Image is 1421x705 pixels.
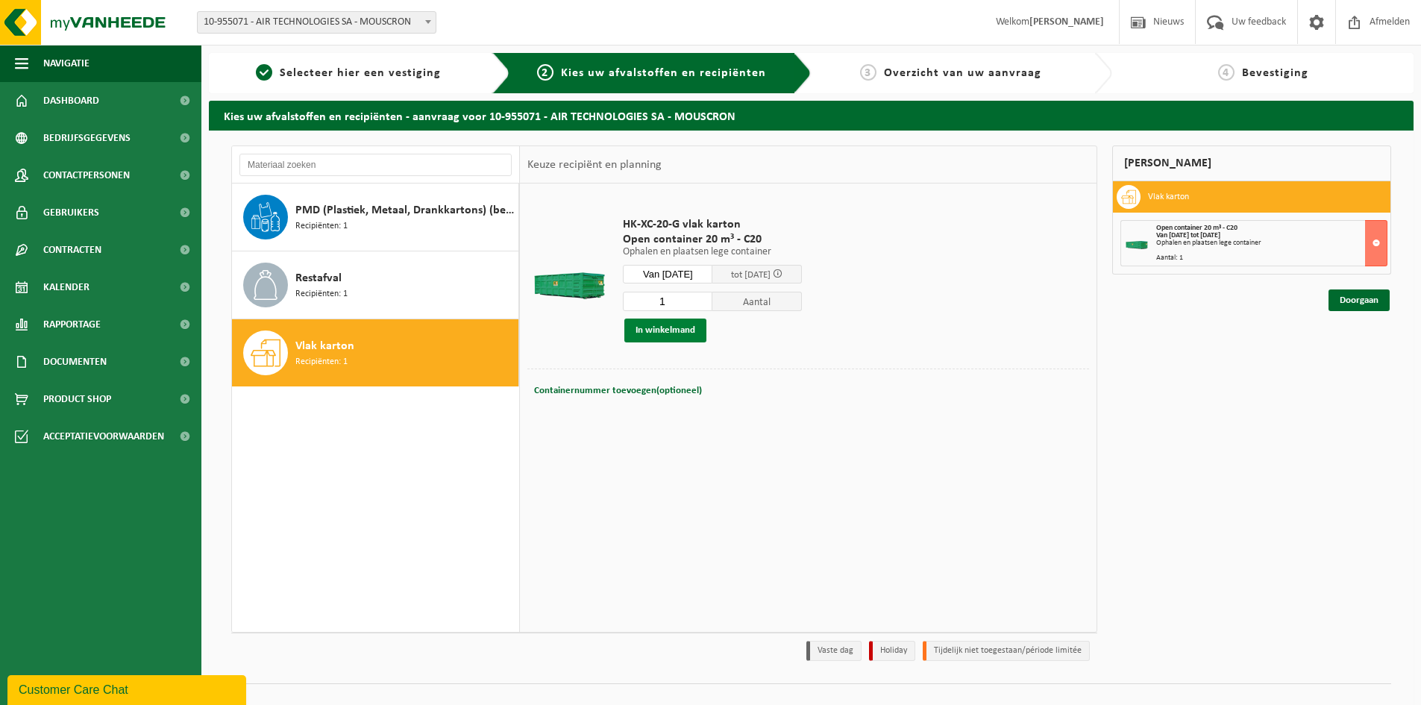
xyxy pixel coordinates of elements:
button: Restafval Recipiënten: 1 [232,251,519,319]
span: tot [DATE] [731,270,771,280]
button: PMD (Plastiek, Metaal, Drankkartons) (bedrijven) Recipiënten: 1 [232,184,519,251]
h3: Vlak karton [1148,185,1189,209]
span: Gebruikers [43,194,99,231]
span: Bedrijfsgegevens [43,119,131,157]
input: Materiaal zoeken [239,154,512,176]
span: Open container 20 m³ - C20 [623,232,802,247]
span: Overzicht van uw aanvraag [884,67,1041,79]
span: 3 [860,64,876,81]
span: Kies uw afvalstoffen en recipiënten [561,67,766,79]
span: PMD (Plastiek, Metaal, Drankkartons) (bedrijven) [295,201,515,219]
span: 10-955071 - AIR TECHNOLOGIES SA - MOUSCRON [198,12,436,33]
span: Navigatie [43,45,90,82]
li: Tijdelijk niet toegestaan/période limitée [923,641,1090,661]
span: Recipiënten: 1 [295,355,348,369]
button: In winkelmand [624,319,706,342]
strong: Van [DATE] tot [DATE] [1156,231,1220,239]
span: 1 [256,64,272,81]
input: Selecteer datum [623,265,712,283]
button: Containernummer toevoegen(optioneel) [533,380,703,401]
div: Aantal: 1 [1156,254,1387,262]
span: Containernummer toevoegen(optioneel) [534,386,702,395]
button: Vlak karton Recipiënten: 1 [232,319,519,386]
span: HK-XC-20-G vlak karton [623,217,802,232]
span: Aantal [712,292,802,311]
h2: Kies uw afvalstoffen en recipiënten - aanvraag voor 10-955071 - AIR TECHNOLOGIES SA - MOUSCRON [209,101,1414,130]
div: Ophalen en plaatsen lege container [1156,239,1387,247]
span: Recipiënten: 1 [295,287,348,301]
span: Product Shop [43,380,111,418]
span: Documenten [43,343,107,380]
strong: [PERSON_NAME] [1029,16,1104,28]
span: Open container 20 m³ - C20 [1156,224,1238,232]
span: Selecteer hier een vestiging [280,67,441,79]
span: Vlak karton [295,337,354,355]
span: Restafval [295,269,342,287]
div: [PERSON_NAME] [1112,145,1391,181]
span: Contracten [43,231,101,269]
span: Recipiënten: 1 [295,219,348,234]
div: Keuze recipiënt en planning [520,146,669,184]
span: 2 [537,64,553,81]
span: Dashboard [43,82,99,119]
span: 4 [1218,64,1235,81]
span: Contactpersonen [43,157,130,194]
iframe: chat widget [7,672,249,705]
span: Bevestiging [1242,67,1308,79]
a: 1Selecteer hier een vestiging [216,64,480,82]
a: Doorgaan [1329,289,1390,311]
span: Rapportage [43,306,101,343]
li: Vaste dag [806,641,862,661]
span: Acceptatievoorwaarden [43,418,164,455]
span: 10-955071 - AIR TECHNOLOGIES SA - MOUSCRON [197,11,436,34]
p: Ophalen en plaatsen lege container [623,247,802,257]
span: Kalender [43,269,90,306]
li: Holiday [869,641,915,661]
